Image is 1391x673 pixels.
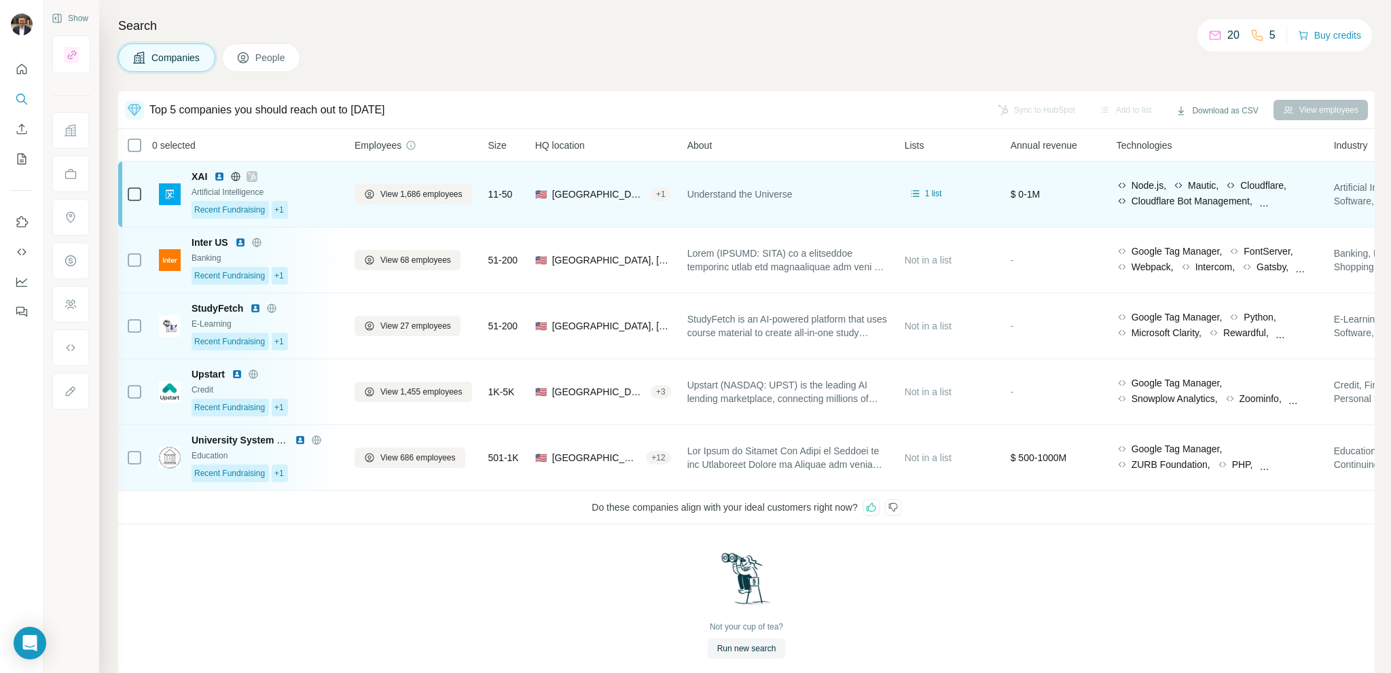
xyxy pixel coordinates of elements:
img: LinkedIn logo [214,171,225,182]
img: Logo of University System of Georgia [159,447,181,469]
div: Credit [192,384,338,396]
span: Technologies [1117,139,1172,152]
span: Lorem (IPSUMD: SITA) co a elitseddoe temporinc utlab etd magnaaliquae adm veni 82 quisnos exercit... [687,247,888,274]
span: [GEOGRAPHIC_DATA], [US_STATE] [552,319,671,333]
div: + 3 [651,386,671,398]
span: Inter US [192,236,228,249]
span: StudyFetch is an AI-powered platform that uses course material to create all-in-one study guides,... [687,312,888,340]
span: Recent Fundraising [194,335,265,348]
div: Open Intercom Messenger [14,627,46,659]
img: LinkedIn logo [295,435,306,445]
span: People [255,51,287,65]
img: LinkedIn logo [235,237,246,248]
span: [GEOGRAPHIC_DATA] [552,451,641,465]
h4: Search [118,16,1375,35]
span: View 1,686 employees [380,188,463,200]
span: 🇺🇸 [535,187,547,201]
span: 51-200 [488,319,518,333]
span: 0 selected [152,139,196,152]
span: Size [488,139,507,152]
button: Enrich CSV [11,117,33,141]
span: StudyFetch [192,302,243,315]
span: FontServer, [1244,244,1293,258]
span: Recent Fundraising [194,467,265,479]
div: + 1 [651,188,671,200]
img: Logo of Upstart [159,381,181,403]
span: View 27 employees [380,320,451,332]
span: Google Tag Manager, [1132,310,1223,324]
span: [GEOGRAPHIC_DATA], [US_STATE] [552,187,645,201]
span: Understand the Universe [687,187,793,201]
div: Top 5 companies you should reach out to [DATE] [149,102,385,118]
button: Use Surfe API [11,240,33,264]
button: View 1,455 employees [355,382,472,402]
div: Not your cup of tea? [710,621,783,633]
div: Do these companies align with your ideal customers right now? [118,491,1375,524]
span: Rewardful, [1223,326,1269,340]
span: Cloudflare, [1240,179,1286,192]
button: View 27 employees [355,316,460,336]
span: Not in a list [905,255,952,266]
span: - [1011,386,1014,397]
span: 1K-5K [488,385,515,399]
span: Recent Fundraising [194,401,265,414]
span: Not in a list [905,452,952,463]
span: 11-50 [488,187,513,201]
span: - [1011,255,1014,266]
button: Run new search [708,638,786,659]
span: Cloudflare Bot Management, [1132,194,1252,208]
span: Snowplow Analytics, [1132,392,1218,405]
span: [GEOGRAPHIC_DATA], [US_STATE] [552,253,671,267]
span: View 686 employees [380,452,456,464]
span: ZURB Foundation, [1132,458,1210,471]
span: Upstart (NASDAQ: UPST) is the leading AI lending marketplace, connecting millions of consumers to... [687,378,888,405]
button: Download as CSV [1166,101,1267,121]
span: Lists [905,139,924,152]
span: About [687,139,712,152]
span: $ 500-1000M [1011,452,1067,463]
span: Annual revenue [1011,139,1077,152]
div: Education [192,450,338,462]
span: 501-1K [488,451,519,465]
span: Lor Ipsum do Sitamet Con Adipi el Seddoei te inc Utlaboreet Dolore ma Aliquae adm veniamq no 5704... [687,444,888,471]
span: HQ location [535,139,585,152]
button: View 1,686 employees [355,184,472,204]
span: 1 list [925,187,942,200]
span: Not in a list [905,386,952,397]
img: Logo of XAI [159,183,181,205]
span: 🇺🇸 [535,253,547,267]
span: Upstart [192,367,225,381]
button: Buy credits [1298,26,1361,45]
span: View 68 employees [380,254,451,266]
button: Dashboard [11,270,33,294]
span: PHP, [1232,458,1253,471]
button: Use Surfe on LinkedIn [11,210,33,234]
img: Logo of Inter US [159,249,181,271]
img: Avatar [11,14,33,35]
span: Recent Fundraising [194,204,265,216]
span: 51-200 [488,253,518,267]
p: 5 [1269,27,1276,43]
span: Intercom, [1195,260,1235,274]
span: +1 [274,204,284,216]
span: Microsoft Clarity, [1132,326,1202,340]
span: University System of [US_STATE] [192,435,343,445]
span: $ 0-1M [1011,189,1041,200]
span: +1 [274,270,284,282]
span: +1 [274,467,284,479]
span: +1 [274,335,284,348]
button: Feedback [11,299,33,324]
span: +1 [274,401,284,414]
div: Artificial Intelligence [192,186,338,198]
span: - [1011,321,1014,331]
button: Quick start [11,57,33,81]
span: Node.js, [1132,179,1166,192]
div: Banking [192,252,338,264]
span: Mautic, [1188,179,1218,192]
span: Recent Fundraising [194,270,265,282]
div: + 12 [646,452,670,464]
span: Companies [151,51,201,65]
span: XAI [192,170,207,183]
span: Google Tag Manager, [1132,376,1223,390]
img: LinkedIn logo [232,369,242,380]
